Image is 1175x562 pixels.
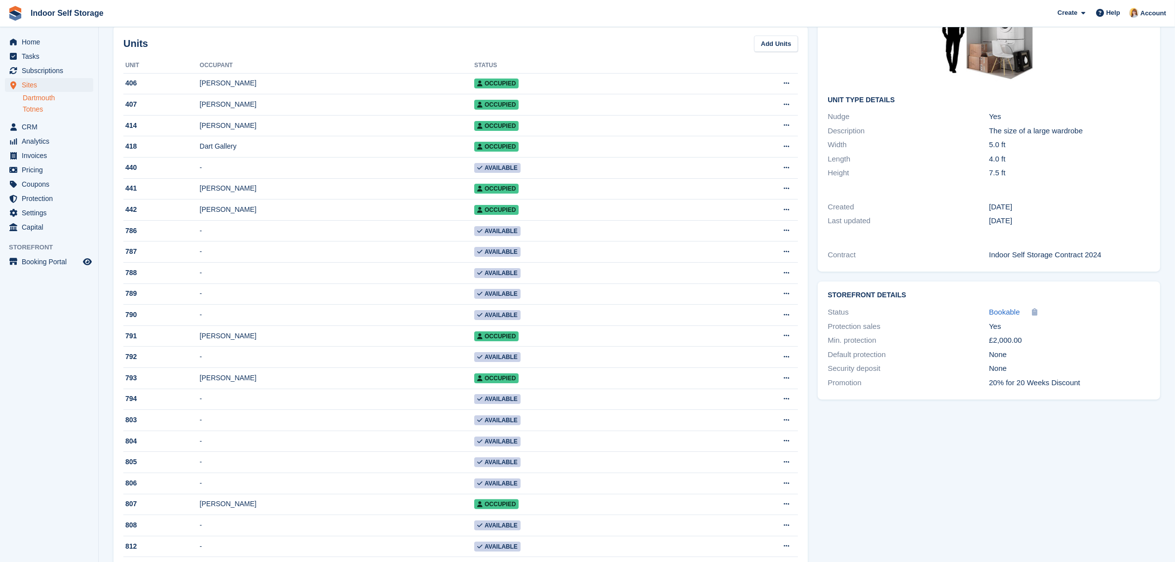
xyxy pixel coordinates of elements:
th: Status [474,58,698,74]
div: [PERSON_NAME] [200,99,474,110]
div: Indoor Self Storage Contract 2024 [989,249,1150,261]
span: Occupied [474,184,519,194]
div: Min. protection [828,335,989,346]
td: - [200,347,474,368]
div: [PERSON_NAME] [200,331,474,341]
div: 806 [123,478,200,488]
div: 790 [123,310,200,320]
span: Bookable [989,308,1020,316]
div: 805 [123,457,200,467]
div: 442 [123,204,200,215]
a: menu [5,120,93,134]
div: 793 [123,373,200,383]
a: Totnes [23,105,93,114]
span: Occupied [474,121,519,131]
div: Dart Gallery [200,141,474,152]
a: menu [5,192,93,205]
div: 803 [123,415,200,425]
span: Create [1058,8,1077,18]
div: 808 [123,520,200,530]
span: Available [474,394,521,404]
div: Default protection [828,349,989,361]
div: Promotion [828,377,989,389]
span: Available [474,479,521,488]
span: Occupied [474,331,519,341]
div: Created [828,201,989,213]
td: - [200,410,474,431]
div: 4.0 ft [989,154,1150,165]
span: Occupied [474,100,519,110]
a: menu [5,177,93,191]
div: [PERSON_NAME] [200,78,474,88]
div: Nudge [828,111,989,122]
a: Dartmouth [23,93,93,103]
a: Preview store [81,256,93,268]
div: 794 [123,394,200,404]
div: £2,000.00 [989,335,1150,346]
div: 5.0 ft [989,139,1150,151]
span: Available [474,457,521,467]
td: - [200,515,474,536]
a: menu [5,134,93,148]
div: None [989,363,1150,374]
div: 407 [123,99,200,110]
span: Available [474,437,521,446]
span: Available [474,226,521,236]
div: [PERSON_NAME] [200,499,474,509]
td: - [200,283,474,305]
td: - [200,241,474,263]
div: Status [828,307,989,318]
div: [DATE] [989,215,1150,227]
div: Description [828,125,989,137]
span: Pricing [22,163,81,177]
span: Available [474,310,521,320]
th: Unit [123,58,200,74]
div: 792 [123,352,200,362]
div: 787 [123,246,200,257]
a: Bookable [989,307,1020,318]
div: Yes [989,111,1150,122]
span: Occupied [474,142,519,152]
img: stora-icon-8386f47178a22dfd0bd8f6a31ec36ba5ce8667c1dd55bd0f319d3a0aa187defe.svg [8,6,23,21]
span: Analytics [22,134,81,148]
td: - [200,389,474,410]
div: Width [828,139,989,151]
span: Available [474,289,521,299]
span: Occupied [474,205,519,215]
div: Yes [989,321,1150,332]
a: menu [5,35,93,49]
div: 440 [123,162,200,173]
span: Capital [22,220,81,234]
td: - [200,452,474,473]
div: 786 [123,226,200,236]
div: 812 [123,541,200,552]
td: - [200,431,474,452]
span: Available [474,352,521,362]
div: The size of a large wardrobe [989,125,1150,137]
div: 789 [123,288,200,299]
div: 804 [123,436,200,446]
h2: Units [123,36,148,51]
div: 7.5 ft [989,167,1150,179]
span: CRM [22,120,81,134]
span: Account [1140,8,1166,18]
span: Sites [22,78,81,92]
div: [PERSON_NAME] [200,204,474,215]
span: Available [474,268,521,278]
a: menu [5,149,93,162]
span: Invoices [22,149,81,162]
div: Length [828,154,989,165]
div: 807 [123,499,200,509]
a: Add Units [754,36,798,52]
td: - [200,220,474,241]
span: Available [474,415,521,425]
span: Subscriptions [22,64,81,78]
a: menu [5,163,93,177]
a: menu [5,206,93,220]
a: menu [5,78,93,92]
div: 791 [123,331,200,341]
div: [PERSON_NAME] [200,183,474,194]
div: 418 [123,141,200,152]
span: Occupied [474,373,519,383]
a: Indoor Self Storage [27,5,108,21]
